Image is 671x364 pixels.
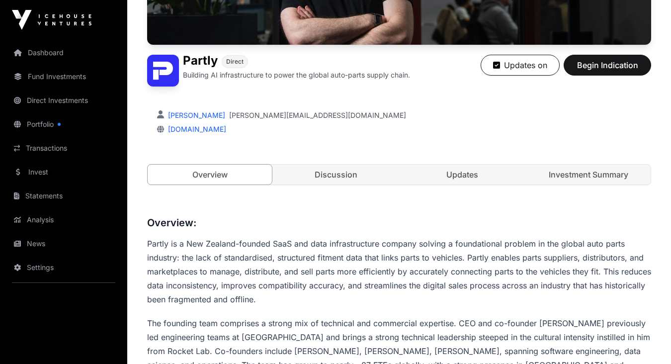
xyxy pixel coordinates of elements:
a: Dashboard [8,42,119,64]
a: News [8,233,119,255]
a: Settings [8,257,119,278]
h3: Overview: [147,215,651,231]
img: Partly [147,55,179,87]
a: Begin Indication [564,65,651,75]
a: Direct Investments [8,90,119,111]
a: Updates [400,165,524,184]
a: Portfolio [8,113,119,135]
iframe: Chat Widget [621,316,671,364]
a: Discussion [274,165,398,184]
span: Direct [226,58,244,66]
a: Overview [147,164,272,185]
span: Begin Indication [576,59,639,71]
a: [PERSON_NAME] [166,111,225,119]
button: Updates on [481,55,560,76]
nav: Tabs [148,165,651,184]
a: Investment Summary [526,165,651,184]
a: Analysis [8,209,119,231]
a: Fund Investments [8,66,119,88]
a: Invest [8,161,119,183]
a: [PERSON_NAME][EMAIL_ADDRESS][DOMAIN_NAME] [229,110,406,120]
img: Icehouse Ventures Logo [12,10,91,30]
h1: Partly [183,55,218,68]
a: [DOMAIN_NAME] [164,125,226,133]
a: Transactions [8,137,119,159]
a: Statements [8,185,119,207]
p: Partly is a New Zealand-founded SaaS and data infrastructure company solving a foundational probl... [147,237,651,306]
p: Building AI infrastructure to power the global auto-parts supply chain. [183,70,410,80]
button: Begin Indication [564,55,651,76]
